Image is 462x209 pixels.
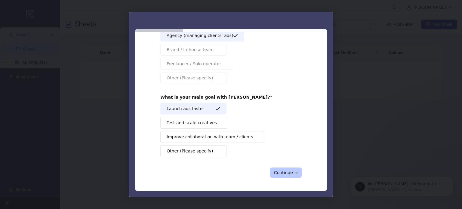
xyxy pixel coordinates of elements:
[14,18,23,28] div: Profile image for Simon
[270,168,302,178] button: Continue →
[167,120,217,126] span: Test and scale creatives
[160,95,270,100] b: What is your main goal with [PERSON_NAME]?
[160,72,226,84] button: Other (Please specify)
[160,30,244,41] button: Agency (managing clients’ ads)
[167,148,213,154] span: Other (Please specify)
[160,145,226,157] button: Other (Please specify)
[160,44,226,56] button: Brand / In-house team
[160,103,226,115] button: Launch ads faster
[26,23,104,29] p: Message from Simon, sent Just now
[26,17,103,142] span: Hi [PERSON_NAME], Welcome to [DOMAIN_NAME]! 🎉 You’re all set to start launching ads effortlessly....
[167,47,214,53] span: Brand / In-house team
[9,13,111,32] div: message notification from Simon, Just now. Hi Pam, Welcome to Kitchn.io! 🎉 You’re all set to star...
[160,58,232,70] button: Freelancer / Solo operator
[160,117,228,129] button: Test and scale creatives
[167,61,221,67] span: Freelancer / Solo operator
[167,106,204,112] span: Launch ads faster
[167,32,233,39] span: Agency (managing clients’ ads)
[167,134,253,140] span: Improve collaboration with team / clients
[160,131,264,143] button: Improve collaboration with team / clients
[167,75,213,81] span: Other (Please specify)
